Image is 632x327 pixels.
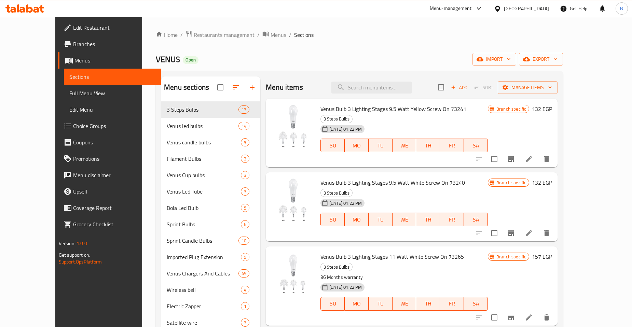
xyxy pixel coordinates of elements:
span: SA [467,299,485,309]
span: Venus Led Tube [167,187,241,196]
span: Sprint Bulbs [167,220,241,228]
span: Branch specific [494,180,529,186]
div: items [238,122,249,130]
span: VENUS [156,52,180,67]
a: Promotions [58,151,161,167]
button: Add [448,82,470,93]
span: 3 [241,156,249,162]
span: Venus led bulbs [167,122,238,130]
div: items [241,302,249,310]
button: MO [345,139,369,152]
div: Wireless bell [167,286,241,294]
span: Coupons [73,138,155,146]
span: 10 [239,238,249,244]
a: Edit Menu [64,101,161,118]
span: Restaurants management [194,31,255,39]
span: export [524,55,558,63]
span: Venus candle bulbs [167,138,241,146]
span: 3 [241,172,249,179]
span: Sections [69,73,155,81]
span: 3 [241,319,249,326]
span: Version: [59,239,75,248]
span: Venus Bulb 3 Lighting Stages 9.5 Watt Yellow Screw On 73241 [320,104,466,114]
span: Choice Groups [73,122,155,130]
img: Venus Bulb 3 Lighting Stages 9.5 Watt Yellow Screw On 73241 [271,104,315,148]
a: Edit Restaurant [58,19,161,36]
div: Venus candle bulbs9 [161,134,260,151]
span: Branch specific [494,254,529,260]
div: Electric Zapper [167,302,241,310]
div: Bola Led Bulb5 [161,200,260,216]
a: Menus [262,30,286,39]
div: items [241,155,249,163]
img: Venus Bulb 3 Lighting Stages 9.5 Watt White Screw On 73240 [271,178,315,222]
button: TH [416,139,440,152]
button: SU [320,297,345,311]
button: Branch-specific-item [503,309,519,326]
span: Add [450,84,468,91]
span: [DATE] 01:22 PM [327,200,365,207]
span: TH [419,215,437,225]
span: FR [443,215,461,225]
div: items [241,286,249,294]
div: items [241,318,249,327]
div: items [238,269,249,278]
div: Venus Led Tube3 [161,183,260,200]
div: Sprint Candle Bulbs10 [161,232,260,249]
span: 9 [241,254,249,260]
div: items [241,204,249,212]
button: TH [416,297,440,311]
span: Imported Plug Extension [167,253,241,261]
span: Coverage Report [73,204,155,212]
span: Edit Restaurant [73,24,155,32]
img: Venus Bulb 3 Lighting Stages 11 Watt White Screw On 73265 [271,252,315,296]
a: Edit menu item [525,155,533,163]
div: items [241,187,249,196]
div: items [238,237,249,245]
span: Select to update [487,310,502,325]
span: Grocery Checklist [73,220,155,228]
a: Home [156,31,178,39]
span: SU [324,299,342,309]
div: Sprint Bulbs6 [161,216,260,232]
div: items [241,171,249,179]
button: TU [369,213,393,226]
span: Satellite wire [167,318,241,327]
span: Branch specific [494,106,529,112]
p: 36 Months warranty [320,273,488,282]
li: / [180,31,183,39]
span: TU [371,141,390,151]
div: items [241,138,249,146]
span: Get support on: [59,251,90,259]
span: 1.0.0 [77,239,87,248]
span: Venus Bulb 3 Lighting Stages 9.5 Watt White Screw On 73240 [320,177,465,188]
div: Wireless bell4 [161,282,260,298]
span: 1 [241,303,249,310]
span: 13 [239,106,249,113]
button: FR [440,139,464,152]
div: items [241,220,249,228]
button: SU [320,139,345,152]
div: Menu-management [430,4,472,13]
a: Sections [64,69,161,85]
span: SA [467,215,485,225]
span: 3 Steps Bulbs [167,105,238,114]
span: TU [371,299,390,309]
span: WE [395,141,414,151]
span: Select to update [487,226,502,240]
nav: breadcrumb [156,30,563,39]
h6: 157 EGP [532,252,552,261]
span: 5 [241,205,249,211]
button: SA [464,213,488,226]
div: Venus led bulbs14 [161,118,260,134]
button: delete [538,309,555,326]
button: MO [345,213,369,226]
span: Menus [271,31,286,39]
span: 3 Steps Bulbs [321,189,352,197]
a: Upsell [58,183,161,200]
span: MO [347,141,366,151]
span: Sections [294,31,314,39]
a: Branches [58,36,161,52]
